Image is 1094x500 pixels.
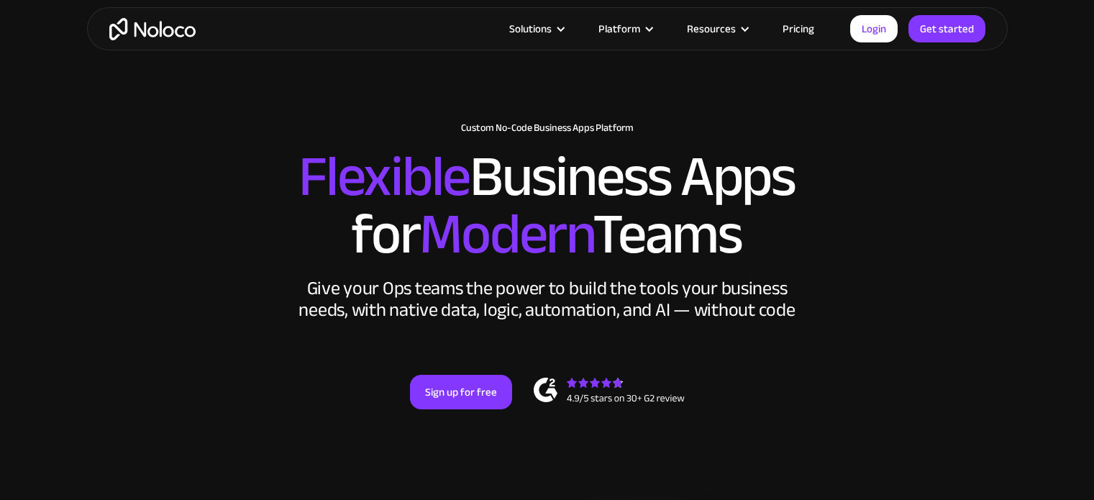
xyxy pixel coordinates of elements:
[101,122,993,134] h1: Custom No-Code Business Apps Platform
[580,19,669,38] div: Platform
[598,19,640,38] div: Platform
[509,19,552,38] div: Solutions
[419,181,593,288] span: Modern
[109,18,196,40] a: home
[410,375,512,409] a: Sign up for free
[850,15,898,42] a: Login
[687,19,736,38] div: Resources
[765,19,832,38] a: Pricing
[908,15,985,42] a: Get started
[669,19,765,38] div: Resources
[101,148,993,263] h2: Business Apps for Teams
[298,123,470,230] span: Flexible
[296,278,799,321] div: Give your Ops teams the power to build the tools your business needs, with native data, logic, au...
[491,19,580,38] div: Solutions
